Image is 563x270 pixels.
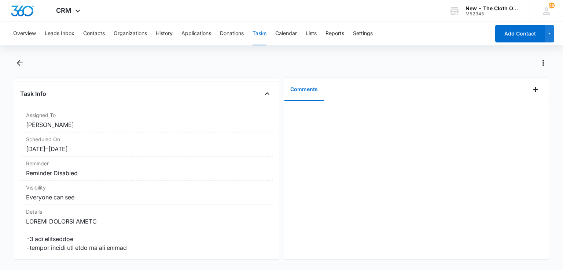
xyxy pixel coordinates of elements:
[325,22,344,45] button: Reports
[26,169,267,177] dd: Reminder Disabled
[114,22,147,45] button: Organizations
[530,84,541,95] button: Add Comment
[14,57,25,69] button: Back
[26,160,267,167] dt: Reminder
[13,22,36,45] button: Overview
[549,3,555,8] div: notifications count
[284,78,324,101] button: Comments
[20,181,273,205] div: VisibilityEveryone can see
[253,22,266,45] button: Tasks
[220,22,244,45] button: Donations
[83,22,105,45] button: Contacts
[261,88,273,100] button: Close
[495,25,545,42] button: Add Contact
[466,5,519,11] div: account name
[537,57,549,69] button: Actions
[26,208,267,215] dt: Details
[26,120,267,129] dd: [PERSON_NAME]
[181,22,211,45] button: Applications
[26,184,267,191] dt: Visibility
[20,132,273,157] div: Scheduled On[DATE]–[DATE]
[275,22,297,45] button: Calendar
[26,193,267,202] dd: Everyone can see
[20,108,273,132] div: Assigned To[PERSON_NAME]
[20,157,273,181] div: ReminderReminder Disabled
[45,22,74,45] button: Leads Inbox
[466,11,519,16] div: account id
[306,22,317,45] button: Lists
[26,111,267,119] dt: Assigned To
[20,89,46,98] h4: Task Info
[56,7,71,14] span: CRM
[26,135,267,143] dt: Scheduled On
[549,3,555,8] span: 45
[353,22,373,45] button: Settings
[26,145,267,153] dd: [DATE] – [DATE]
[156,22,173,45] button: History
